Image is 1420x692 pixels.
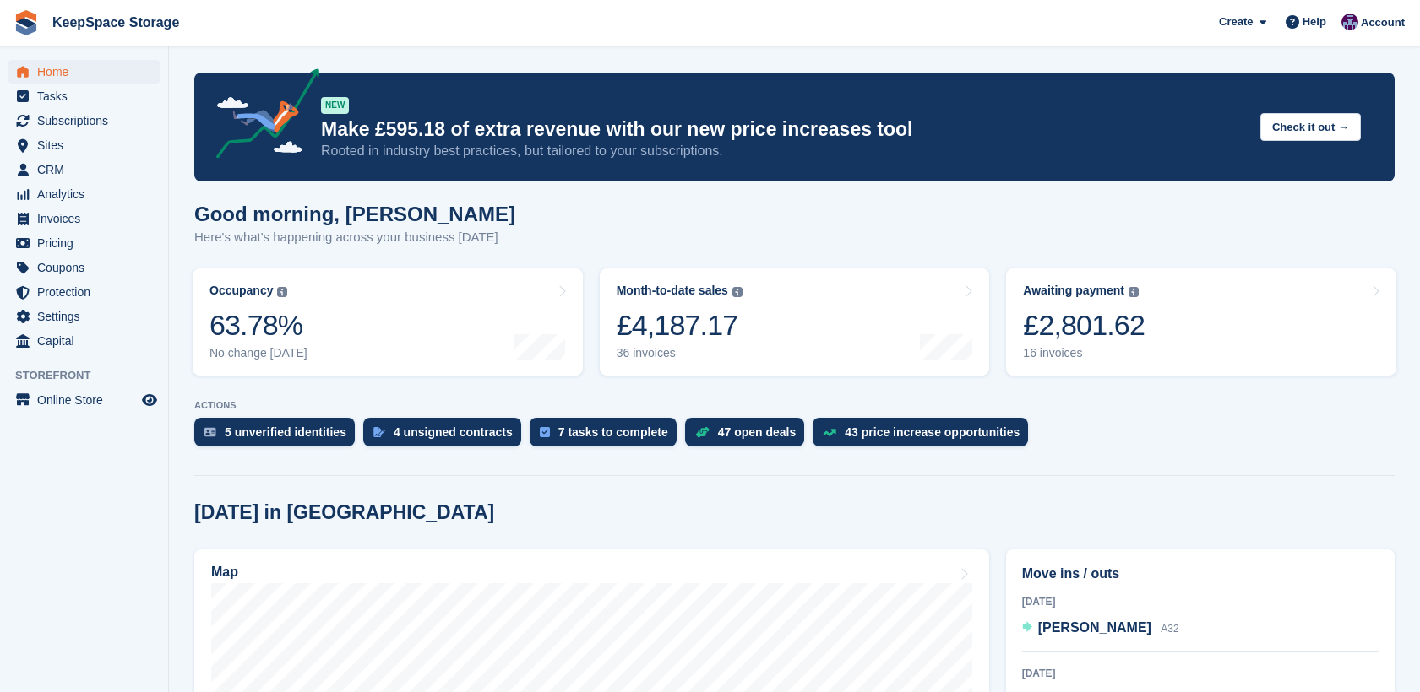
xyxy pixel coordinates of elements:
a: 5 unverified identities [194,418,363,455]
a: Awaiting payment £2,801.62 16 invoices [1006,268,1396,376]
span: Help [1303,14,1326,30]
a: 47 open deals [685,418,813,455]
div: 63.78% [209,308,307,343]
a: Preview store [139,390,160,410]
span: Subscriptions [37,109,139,132]
img: verify_identity-adf6edd0f0f0b5bbfe63781bf79b02c33cf7c696d77639b501bdc392416b5a36.svg [204,427,216,437]
img: price-adjustments-announcement-icon-8257ccfd72463d97f412b2fc003d46551f7dbcb40ab6d574587a9cd5c0d94... [202,68,320,165]
div: [DATE] [1022,666,1379,681]
span: A32 [1161,623,1178,635]
img: price_increase_opportunities-93ffe204e8149a01c8c9dc8f82e8f89637d9d84a8eef4429ea346261dce0b2c0.svg [823,429,836,436]
span: Storefront [15,367,168,384]
div: Month-to-date sales [617,284,728,298]
span: Home [37,60,139,84]
a: 7 tasks to complete [530,418,685,455]
a: [PERSON_NAME] A32 [1022,618,1179,640]
span: Sites [37,133,139,157]
p: Here's what's happening across your business [DATE] [194,228,515,247]
a: Occupancy 63.78% No change [DATE] [193,268,583,376]
a: menu [8,305,160,328]
span: Tasks [37,84,139,108]
img: stora-icon-8386f47178a22dfd0bd8f6a31ec36ba5ce8667c1dd55bd0f319d3a0aa187defe.svg [14,10,39,35]
span: Capital [37,329,139,353]
img: Charlotte Jobling [1341,14,1358,30]
span: Online Store [37,388,139,412]
span: Invoices [37,207,139,230]
a: menu [8,158,160,181]
h2: Map [211,565,238,580]
a: 43 price increase opportunities [813,418,1036,455]
span: Account [1361,14,1405,31]
div: Occupancy [209,284,273,298]
span: Pricing [37,231,139,255]
img: contract_signature_icon-13c848040528278c33f63329250d36e43548de30e8caae1d1a13099fd9432cc5.svg [373,427,385,437]
div: NEW [321,97,349,114]
a: menu [8,280,160,304]
h1: Good morning, [PERSON_NAME] [194,203,515,225]
a: menu [8,207,160,230]
a: menu [8,329,160,353]
div: 5 unverified identities [225,425,346,439]
div: Awaiting payment [1023,284,1124,298]
a: menu [8,60,160,84]
img: icon-info-grey-7440780725fd019a000dd9b08b2336e03edf1995a4989e88bcd33f0948082b44.svg [277,287,287,297]
img: deal-1b604bf984904fb50ccaf53a9ad4b4a5d6e5aea283cecdc64d6e3604feb123c2.svg [695,426,710,438]
div: £2,801.62 [1023,308,1145,343]
p: Make £595.18 of extra revenue with our new price increases tool [321,117,1247,142]
a: menu [8,182,160,206]
span: Settings [37,305,139,328]
a: menu [8,256,160,279]
img: icon-info-grey-7440780725fd019a000dd9b08b2336e03edf1995a4989e88bcd33f0948082b44.svg [1129,287,1139,297]
a: Month-to-date sales £4,187.17 36 invoices [600,268,990,376]
a: menu [8,231,160,255]
div: 43 price increase opportunities [845,425,1020,439]
a: menu [8,84,160,108]
span: Protection [37,280,139,304]
div: [DATE] [1022,594,1379,609]
p: Rooted in industry best practices, but tailored to your subscriptions. [321,142,1247,160]
span: Create [1219,14,1253,30]
a: menu [8,133,160,157]
h2: [DATE] in [GEOGRAPHIC_DATA] [194,501,494,524]
button: Check it out → [1260,113,1361,141]
a: menu [8,109,160,132]
div: 47 open deals [718,425,797,439]
div: 7 tasks to complete [558,425,668,439]
div: No change [DATE] [209,346,307,360]
h2: Move ins / outs [1022,564,1379,584]
a: KeepSpace Storage [46,8,186,36]
div: 36 invoices [617,346,743,360]
span: [PERSON_NAME] [1038,620,1151,635]
a: 4 unsigned contracts [363,418,530,455]
div: 4 unsigned contracts [394,425,513,439]
div: 16 invoices [1023,346,1145,360]
span: CRM [37,158,139,181]
img: task-75834270c22a3079a89374b754ae025e5fb1db73e45f91037f5363f120a921f8.svg [540,427,550,437]
div: £4,187.17 [617,308,743,343]
span: Analytics [37,182,139,206]
img: icon-info-grey-7440780725fd019a000dd9b08b2336e03edf1995a4989e88bcd33f0948082b44.svg [732,287,743,297]
a: menu [8,388,160,412]
span: Coupons [37,256,139,279]
p: ACTIONS [194,400,1395,411]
